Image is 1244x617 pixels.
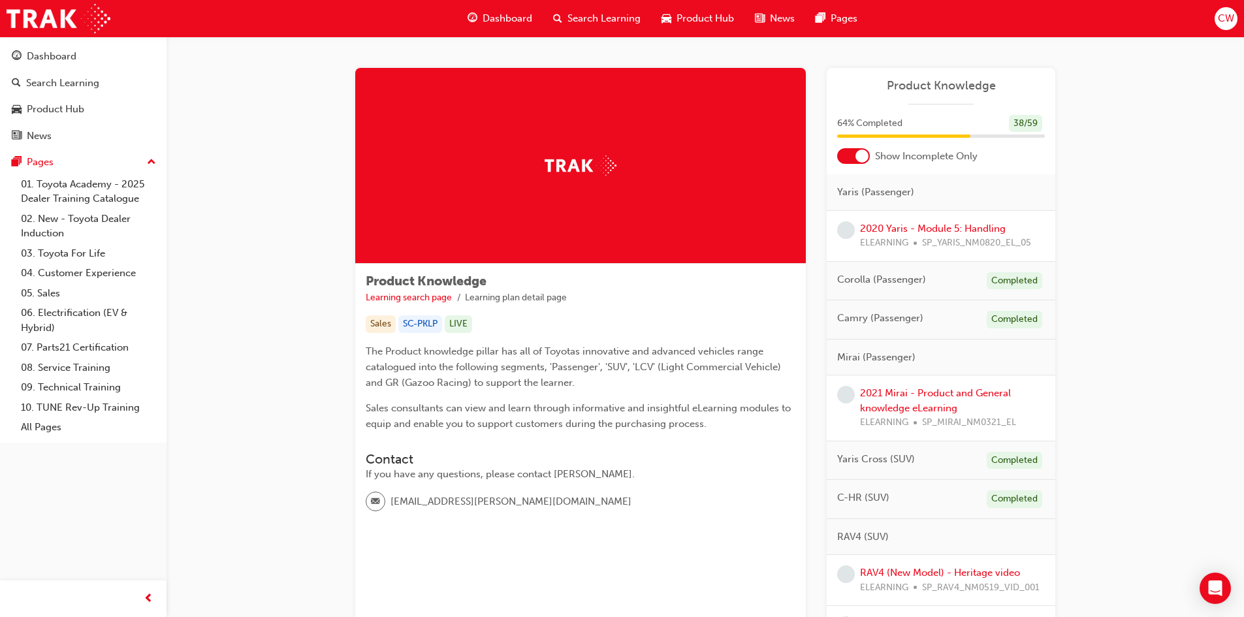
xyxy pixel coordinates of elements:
span: SP_YARIS_NM0820_EL_05 [922,236,1031,251]
button: Pages [5,150,161,174]
span: Dashboard [483,11,532,26]
span: 64 % Completed [837,116,902,131]
span: news-icon [12,131,22,142]
span: Mirai (Passenger) [837,350,916,365]
span: search-icon [12,78,21,89]
a: 01. Toyota Academy - 2025 Dealer Training Catalogue [16,174,161,209]
div: If you have any questions, please contact [PERSON_NAME]. [366,467,795,482]
div: Pages [27,155,54,170]
a: Product Knowledge [837,78,1045,93]
span: learningRecordVerb_NONE-icon [837,221,855,239]
a: RAV4 (New Model) - Heritage video [860,567,1020,578]
span: ELEARNING [860,236,908,251]
span: SP_RAV4_NM0519_VID_001 [922,580,1040,595]
span: learningRecordVerb_NONE-icon [837,386,855,403]
span: car-icon [662,10,671,27]
span: Product Hub [677,11,734,26]
span: News [770,11,795,26]
span: search-icon [553,10,562,27]
div: SC-PKLP [398,315,442,333]
div: Open Intercom Messenger [1200,573,1231,604]
a: search-iconSearch Learning [543,5,651,32]
a: guage-iconDashboard [457,5,543,32]
a: Dashboard [5,44,161,69]
h3: Contact [366,452,795,467]
span: Pages [831,11,857,26]
span: Yaris (Passenger) [837,185,914,200]
span: The Product knowledge pillar has all of Toyotas innovative and advanced vehicles range catalogued... [366,345,784,388]
img: Trak [7,4,110,33]
div: Completed [987,311,1042,328]
div: Completed [987,452,1042,469]
div: 38 / 59 [1009,115,1042,133]
span: ELEARNING [860,415,908,430]
div: Completed [987,490,1042,508]
span: [EMAIL_ADDRESS][PERSON_NAME][DOMAIN_NAME] [391,494,631,509]
a: 09. Technical Training [16,377,161,398]
a: 2021 Mirai - Product and General knowledge eLearning [860,387,1011,414]
span: pages-icon [816,10,825,27]
a: Search Learning [5,71,161,95]
a: 05. Sales [16,283,161,304]
a: 02. New - Toyota Dealer Induction [16,209,161,244]
a: car-iconProduct Hub [651,5,744,32]
a: 06. Electrification (EV & Hybrid) [16,303,161,338]
span: Camry (Passenger) [837,311,923,326]
span: news-icon [755,10,765,27]
div: Dashboard [27,49,76,64]
div: Sales [366,315,396,333]
span: email-icon [371,494,380,511]
a: news-iconNews [744,5,805,32]
span: learningRecordVerb_NONE-icon [837,565,855,583]
div: Completed [987,272,1042,290]
span: pages-icon [12,157,22,168]
a: 2020 Yaris - Module 5: Handling [860,223,1006,234]
a: News [5,124,161,148]
a: 08. Service Training [16,358,161,378]
div: News [27,129,52,144]
span: Search Learning [567,11,641,26]
span: ELEARNING [860,580,908,595]
span: C-HR (SUV) [837,490,889,505]
a: 10. TUNE Rev-Up Training [16,398,161,418]
div: LIVE [445,315,472,333]
span: RAV4 (SUV) [837,530,889,545]
a: All Pages [16,417,161,437]
div: Product Hub [27,102,84,117]
span: Sales consultants can view and learn through informative and insightful eLearning modules to equi... [366,402,793,430]
li: Learning plan detail page [465,291,567,306]
span: car-icon [12,104,22,116]
button: DashboardSearch LearningProduct HubNews [5,42,161,150]
a: 04. Customer Experience [16,263,161,283]
span: prev-icon [144,591,153,607]
span: Show Incomplete Only [875,149,978,164]
a: 07. Parts21 Certification [16,338,161,358]
span: guage-icon [468,10,477,27]
span: SP_MIRAI_NM0321_EL [922,415,1016,430]
span: up-icon [147,154,156,171]
a: pages-iconPages [805,5,868,32]
a: Learning search page [366,292,452,303]
img: Trak [545,155,616,176]
div: Search Learning [26,76,99,91]
span: Yaris Cross (SUV) [837,452,915,467]
span: Product Knowledge [366,274,486,289]
button: CW [1215,7,1237,30]
a: 03. Toyota For Life [16,244,161,264]
span: CW [1218,11,1234,26]
span: guage-icon [12,51,22,63]
a: Product Hub [5,97,161,121]
span: Corolla (Passenger) [837,272,926,287]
